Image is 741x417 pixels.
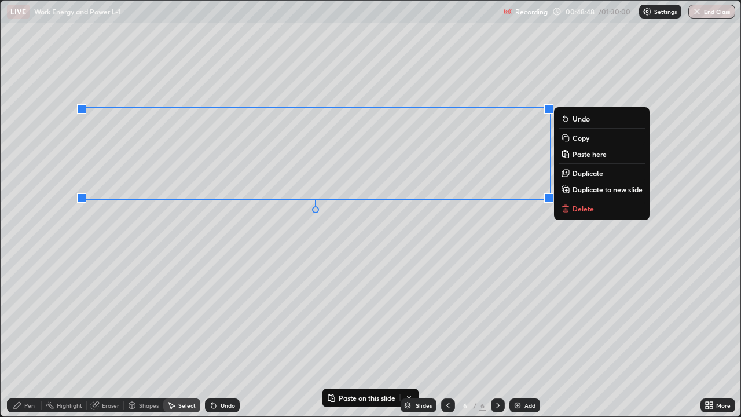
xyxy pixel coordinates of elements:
div: Select [178,403,196,408]
p: Paste on this slide [339,393,395,403]
button: Duplicate [559,166,645,180]
button: Duplicate to new slide [559,182,645,196]
img: recording.375f2c34.svg [504,7,513,16]
img: end-class-cross [692,7,702,16]
p: Work Energy and Power L-1 [34,7,120,16]
button: Paste on this slide [325,391,398,405]
div: Eraser [102,403,119,408]
div: Pen [24,403,35,408]
div: Shapes [139,403,159,408]
div: 6 [479,400,486,411]
button: Copy [559,131,645,145]
p: Settings [654,9,677,14]
div: Add [524,403,535,408]
div: More [716,403,731,408]
div: Undo [221,403,235,408]
p: LIVE [10,7,26,16]
button: Undo [559,112,645,126]
p: Recording [515,8,548,16]
button: Delete [559,202,645,215]
div: Highlight [57,403,82,408]
div: / [474,402,477,409]
p: Copy [573,133,589,142]
p: Undo [573,114,590,123]
button: End Class [688,5,735,19]
button: Paste here [559,147,645,161]
p: Paste here [573,149,607,159]
div: 6 [460,402,471,409]
img: class-settings-icons [643,7,652,16]
img: add-slide-button [513,401,522,410]
p: Duplicate to new slide [573,185,643,194]
p: Duplicate [573,169,603,178]
div: Slides [416,403,432,408]
p: Delete [573,204,594,213]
